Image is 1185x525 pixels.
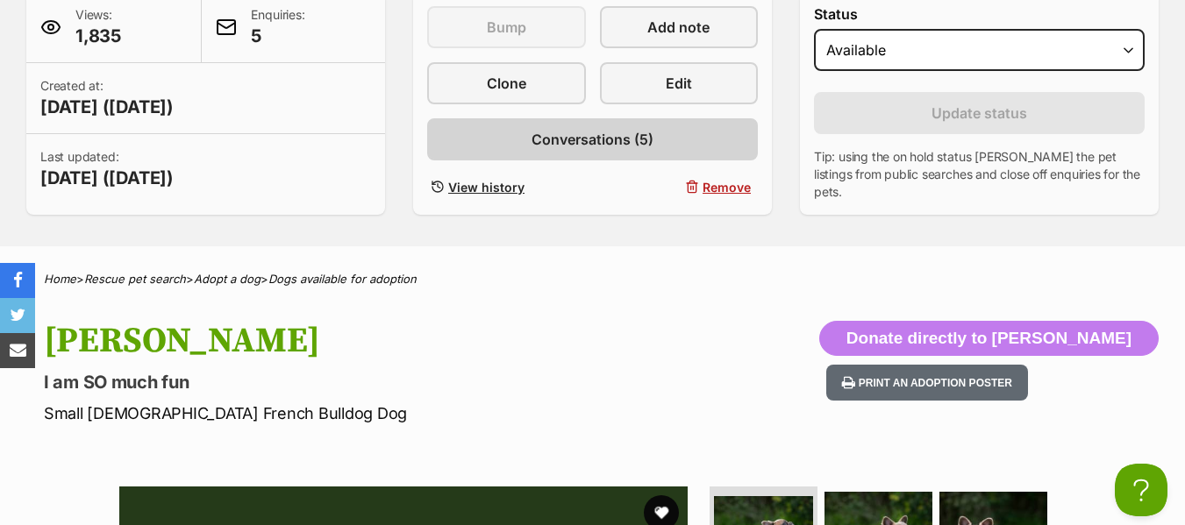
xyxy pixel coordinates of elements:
p: I am SO much fun [44,370,724,394]
span: [DATE] ([DATE]) [40,166,174,190]
span: Clone [487,73,526,94]
a: Dogs available for adoption [268,272,417,286]
a: Clone [427,62,586,104]
span: Conversations (5) [532,129,653,150]
span: 1,835 [75,24,121,48]
p: Tip: using the on hold status [PERSON_NAME] the pet listings from public searches and close off e... [814,148,1145,201]
span: Remove [703,178,751,196]
span: View history [448,178,525,196]
p: Created at: [40,77,174,119]
span: Bump [487,17,526,38]
button: Bump [427,6,586,48]
a: Conversations (5) [427,118,758,160]
button: Print an adoption poster [826,365,1028,401]
a: Rescue pet search [84,272,186,286]
h1: [PERSON_NAME] [44,321,724,361]
p: Last updated: [40,148,174,190]
button: Remove [600,174,759,200]
p: Small [DEMOGRAPHIC_DATA] French Bulldog Dog [44,401,724,425]
a: Adopt a dog [194,272,261,286]
span: Add note [647,17,710,38]
span: [DATE] ([DATE]) [40,95,174,119]
iframe: Help Scout Beacon - Open [1115,464,1167,516]
a: View history [427,174,586,200]
button: Update status [814,92,1145,134]
span: Update status [932,103,1027,124]
button: Donate directly to [PERSON_NAME] [819,321,1159,356]
span: Edit [666,73,692,94]
span: 5 [251,24,304,48]
a: Add note [600,6,759,48]
label: Status [814,6,1145,22]
a: Home [44,272,76,286]
p: Views: [75,6,121,48]
a: Edit [600,62,759,104]
p: Enquiries: [251,6,304,48]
